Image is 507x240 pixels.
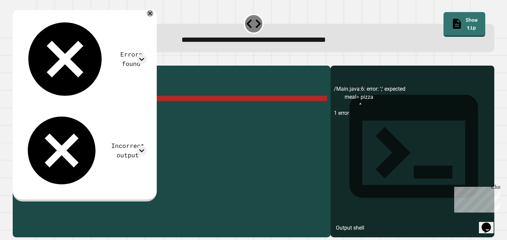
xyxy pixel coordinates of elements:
[479,213,500,233] iframe: chat widget
[334,85,491,238] div: /Main.java:6: error: ';' expected meal= pizza ^ 1 error
[116,50,147,68] div: Errors found
[109,141,147,160] div: Incorrect output
[452,184,500,213] iframe: chat widget
[3,3,46,43] div: Chat with us now!Close
[443,12,485,37] a: Show tip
